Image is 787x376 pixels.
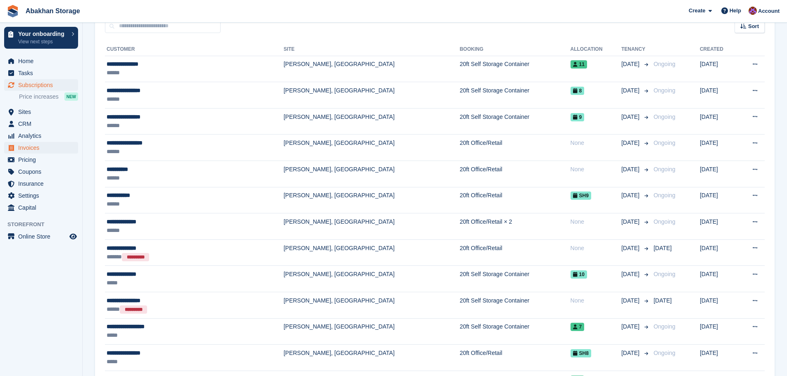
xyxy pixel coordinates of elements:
[4,142,78,154] a: menu
[460,345,571,371] td: 20ft Office/Retail
[749,7,757,15] img: William Abakhan
[654,114,675,120] span: Ongoing
[654,245,672,251] span: [DATE]
[654,192,675,199] span: Ongoing
[621,86,641,95] span: [DATE]
[571,165,621,174] div: None
[283,108,459,135] td: [PERSON_NAME], [GEOGRAPHIC_DATA]
[4,190,78,201] a: menu
[621,322,641,331] span: [DATE]
[460,318,571,345] td: 20ft Self Storage Container
[460,292,571,319] td: 20ft Self Storage Container
[19,93,59,101] span: Price increases
[460,266,571,292] td: 20ft Self Storage Container
[571,349,591,357] span: SH8
[654,271,675,277] span: Ongoing
[700,82,737,109] td: [DATE]
[460,43,571,56] th: Booking
[18,31,67,37] p: Your onboarding
[18,118,68,130] span: CRM
[18,142,68,154] span: Invoices
[700,345,737,371] td: [DATE]
[571,270,587,279] span: 10
[654,140,675,146] span: Ongoing
[730,7,741,15] span: Help
[18,130,68,142] span: Analytics
[654,61,675,67] span: Ongoing
[105,43,283,56] th: Customer
[19,92,78,101] a: Price increases NEW
[654,350,675,356] span: Ongoing
[700,56,737,82] td: [DATE]
[283,318,459,345] td: [PERSON_NAME], [GEOGRAPHIC_DATA]
[700,43,737,56] th: Created
[4,130,78,142] a: menu
[283,161,459,187] td: [PERSON_NAME], [GEOGRAPHIC_DATA]
[621,139,641,147] span: [DATE]
[621,270,641,279] span: [DATE]
[283,135,459,161] td: [PERSON_NAME], [GEOGRAPHIC_DATA]
[18,190,68,201] span: Settings
[700,187,737,213] td: [DATE]
[18,178,68,189] span: Insurance
[4,27,78,49] a: Your onboarding View next steps
[571,323,585,331] span: 7
[4,106,78,118] a: menu
[283,345,459,371] td: [PERSON_NAME], [GEOGRAPHIC_DATA]
[283,292,459,319] td: [PERSON_NAME], [GEOGRAPHIC_DATA]
[700,239,737,266] td: [DATE]
[621,60,641,69] span: [DATE]
[18,79,68,91] span: Subscriptions
[283,56,459,82] td: [PERSON_NAME], [GEOGRAPHIC_DATA]
[283,43,459,56] th: Site
[571,139,621,147] div: None
[571,218,621,226] div: None
[18,38,67,45] p: View next steps
[654,323,675,330] span: Ongoing
[654,87,675,94] span: Ongoing
[571,192,591,200] span: SH9
[621,165,641,174] span: [DATE]
[460,82,571,109] td: 20ft Self Storage Container
[571,60,587,69] span: 11
[621,296,641,305] span: [DATE]
[4,67,78,79] a: menu
[571,244,621,253] div: None
[460,187,571,213] td: 20ft Office/Retail
[7,220,82,229] span: Storefront
[4,231,78,242] a: menu
[283,187,459,213] td: [PERSON_NAME], [GEOGRAPHIC_DATA]
[22,4,83,18] a: Abakhan Storage
[460,108,571,135] td: 20ft Self Storage Container
[621,43,650,56] th: Tenancy
[18,154,68,166] span: Pricing
[700,318,737,345] td: [DATE]
[283,213,459,240] td: [PERSON_NAME], [GEOGRAPHIC_DATA]
[700,108,737,135] td: [DATE]
[283,82,459,109] td: [PERSON_NAME], [GEOGRAPHIC_DATA]
[18,106,68,118] span: Sites
[689,7,705,15] span: Create
[621,191,641,200] span: [DATE]
[748,22,759,31] span: Sort
[460,135,571,161] td: 20ft Office/Retail
[18,55,68,67] span: Home
[4,154,78,166] a: menu
[621,113,641,121] span: [DATE]
[654,218,675,225] span: Ongoing
[571,43,621,56] th: Allocation
[460,56,571,82] td: 20ft Self Storage Container
[758,7,780,15] span: Account
[4,178,78,189] a: menu
[18,166,68,177] span: Coupons
[18,67,68,79] span: Tasks
[18,202,68,213] span: Capital
[4,79,78,91] a: menu
[283,266,459,292] td: [PERSON_NAME], [GEOGRAPHIC_DATA]
[654,297,672,304] span: [DATE]
[64,92,78,101] div: NEW
[654,166,675,173] span: Ongoing
[700,161,737,187] td: [DATE]
[571,113,585,121] span: 9
[7,5,19,17] img: stora-icon-8386f47178a22dfd0bd8f6a31ec36ba5ce8667c1dd55bd0f319d3a0aa187defe.svg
